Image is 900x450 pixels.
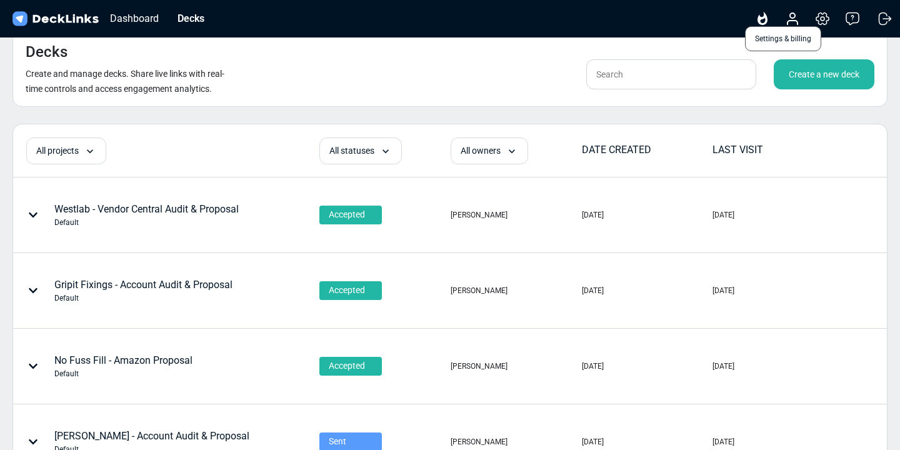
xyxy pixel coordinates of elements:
[451,361,507,372] div: [PERSON_NAME]
[329,359,365,372] span: Accepted
[774,59,874,89] div: Create a new deck
[451,209,507,221] div: [PERSON_NAME]
[171,11,211,26] div: Decks
[582,361,604,372] div: [DATE]
[319,137,402,164] div: All statuses
[582,142,712,157] div: DATE CREATED
[712,142,842,157] div: LAST VISIT
[451,285,507,296] div: [PERSON_NAME]
[54,353,192,379] div: No Fuss Fill - Amazon Proposal
[26,69,224,94] small: Create and manage decks. Share live links with real-time controls and access engagement analytics.
[451,436,507,447] div: [PERSON_NAME]
[712,285,734,296] div: [DATE]
[712,209,734,221] div: [DATE]
[582,436,604,447] div: [DATE]
[582,209,604,221] div: [DATE]
[586,59,756,89] input: Search
[54,202,239,228] div: Westlab - Vendor Central Audit & Proposal
[582,285,604,296] div: [DATE]
[329,435,346,448] span: Sent
[54,368,192,379] div: Default
[26,137,106,164] div: All projects
[54,277,232,304] div: Gripit Fixings - Account Audit & Proposal
[712,361,734,372] div: [DATE]
[54,292,232,304] div: Default
[329,284,365,297] span: Accepted
[745,26,821,51] span: Settings & billing
[54,217,239,228] div: Default
[712,436,734,447] div: [DATE]
[10,10,101,28] img: DeckLinks
[451,137,528,164] div: All owners
[104,11,165,26] div: Dashboard
[26,43,67,61] h4: Decks
[329,208,365,221] span: Accepted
